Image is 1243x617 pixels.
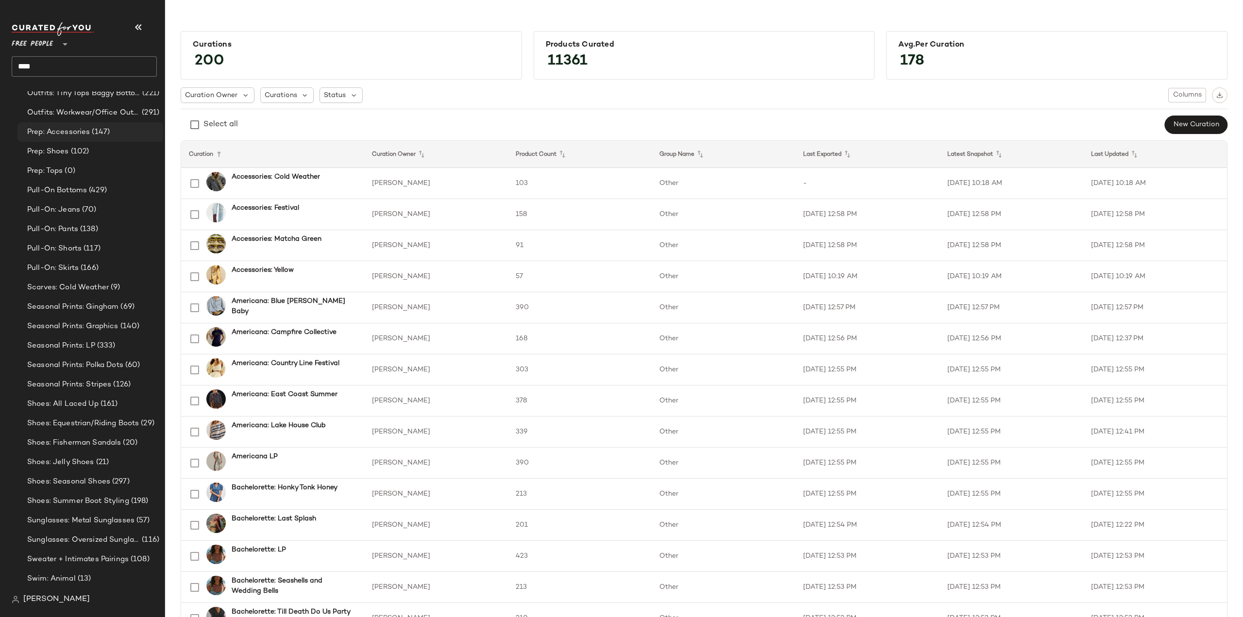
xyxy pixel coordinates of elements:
[508,448,652,479] td: 390
[940,572,1083,603] td: [DATE] 12:53 PM
[795,199,939,230] td: [DATE] 12:58 PM
[27,534,140,546] span: Sunglasses: Oversized Sunglasses
[538,44,597,79] span: 11361
[364,168,508,199] td: [PERSON_NAME]
[140,107,159,118] span: (291)
[508,385,652,417] td: 378
[795,354,939,385] td: [DATE] 12:55 PM
[1083,230,1227,261] td: [DATE] 12:58 PM
[940,141,1083,168] th: Latest Snapshot
[232,420,326,431] b: Americana: Lake House Club
[1083,323,1227,354] td: [DATE] 12:37 PM
[1083,479,1227,510] td: [DATE] 12:55 PM
[1083,448,1227,479] td: [DATE] 12:55 PM
[364,541,508,572] td: [PERSON_NAME]
[12,596,19,603] img: svg%3e
[795,141,939,168] th: Last Exported
[181,141,364,168] th: Curation
[940,354,1083,385] td: [DATE] 12:55 PM
[652,354,795,385] td: Other
[27,88,140,99] span: Outfits: Tiny Tops Baggy Bottoms
[508,323,652,354] td: 168
[185,90,237,100] span: Curation Owner
[940,168,1083,199] td: [DATE] 10:18 AM
[940,417,1083,448] td: [DATE] 12:55 PM
[508,417,652,448] td: 339
[364,261,508,292] td: [PERSON_NAME]
[795,168,939,199] td: -
[111,379,131,390] span: (126)
[652,541,795,572] td: Other
[265,90,297,100] span: Curations
[1083,354,1227,385] td: [DATE] 12:55 PM
[27,554,129,565] span: Sweater + Intimates Pairings
[508,141,652,168] th: Product Count
[27,224,78,235] span: Pull-On: Pants
[364,230,508,261] td: [PERSON_NAME]
[27,476,110,487] span: Shoes: Seasonal Shoes
[1083,510,1227,541] td: [DATE] 12:22 PM
[232,389,337,400] b: Americana: East Coast Summer
[129,496,149,507] span: (198)
[1083,261,1227,292] td: [DATE] 10:19 AM
[1083,541,1227,572] td: [DATE] 12:53 PM
[232,514,316,524] b: Bachelorette: Last Splash
[140,88,159,99] span: (221)
[12,22,94,36] img: cfy_white_logo.C9jOOHJF.svg
[1083,385,1227,417] td: [DATE] 12:55 PM
[364,448,508,479] td: [PERSON_NAME]
[364,510,508,541] td: [PERSON_NAME]
[795,510,939,541] td: [DATE] 12:54 PM
[652,385,795,417] td: Other
[508,354,652,385] td: 303
[232,203,299,213] b: Accessories: Festival
[27,127,90,138] span: Prep: Accessories
[121,437,137,449] span: (20)
[27,360,123,371] span: Seasonal Prints: Polka Dots
[940,479,1083,510] td: [DATE] 12:55 PM
[940,292,1083,323] td: [DATE] 12:57 PM
[795,417,939,448] td: [DATE] 12:55 PM
[232,545,286,555] b: Bachelorette: LP
[1083,417,1227,448] td: [DATE] 12:41 PM
[652,292,795,323] td: Other
[1083,168,1227,199] td: [DATE] 10:18 AM
[508,168,652,199] td: 103
[1083,572,1227,603] td: [DATE] 12:53 PM
[508,261,652,292] td: 57
[940,261,1083,292] td: [DATE] 10:19 AM
[652,141,795,168] th: Group Name
[27,107,140,118] span: Outfits: Workwear/Office Outfits
[890,44,934,79] span: 178
[652,199,795,230] td: Other
[232,172,320,182] b: Accessories: Cold Weather
[27,399,99,410] span: Shoes: All Laced Up
[94,457,109,468] span: (21)
[27,185,87,196] span: Pull-On Bottoms
[940,199,1083,230] td: [DATE] 12:58 PM
[76,573,91,584] span: (13)
[27,243,82,254] span: Pull-On: Shorts
[193,40,510,50] div: Curations
[27,457,94,468] span: Shoes: Jelly Shoes
[1083,141,1227,168] th: Last Updated
[652,261,795,292] td: Other
[1165,116,1227,134] button: New Curation
[232,327,336,337] b: Americana: Campfire Collective
[508,292,652,323] td: 390
[95,340,116,351] span: (333)
[508,479,652,510] td: 213
[940,230,1083,261] td: [DATE] 12:58 PM
[364,354,508,385] td: [PERSON_NAME]
[546,40,863,50] div: Products Curated
[324,90,346,100] span: Status
[508,199,652,230] td: 158
[232,358,339,368] b: Americana: Country Line Festival
[27,573,76,584] span: Swim: Animal
[27,166,63,177] span: Prep: Tops
[27,146,69,157] span: Prep: Shoes
[27,263,79,274] span: Pull-On: Skirts
[364,141,508,168] th: Curation Owner
[652,168,795,199] td: Other
[795,448,939,479] td: [DATE] 12:55 PM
